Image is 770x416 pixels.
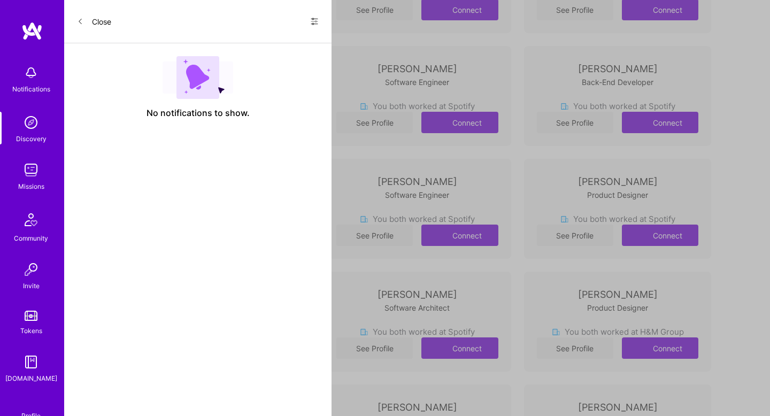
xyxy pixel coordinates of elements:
[21,21,43,41] img: logo
[20,351,42,373] img: guide book
[16,133,47,144] div: Discovery
[5,373,57,384] div: [DOMAIN_NAME]
[23,280,40,291] div: Invite
[14,233,48,244] div: Community
[20,112,42,133] img: discovery
[163,56,233,99] img: empty
[25,311,37,321] img: tokens
[20,62,42,83] img: bell
[147,107,250,119] span: No notifications to show.
[77,13,111,30] button: Close
[18,207,44,233] img: Community
[18,181,44,192] div: Missions
[20,325,42,336] div: Tokens
[20,159,42,181] img: teamwork
[12,83,50,95] div: Notifications
[20,259,42,280] img: Invite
